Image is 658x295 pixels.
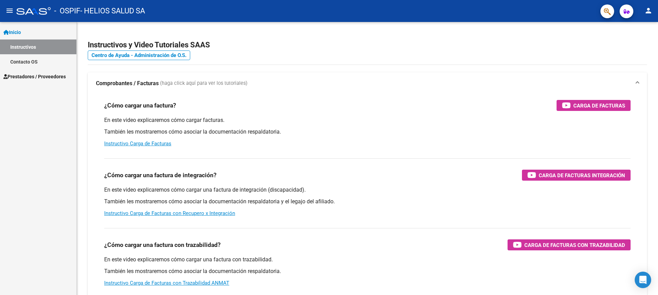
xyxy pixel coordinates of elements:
mat-icon: menu [5,7,14,15]
div: Open Intercom Messenger [635,272,651,288]
h3: ¿Cómo cargar una factura con trazabilidad? [104,240,221,250]
mat-icon: person [644,7,653,15]
button: Carga de Facturas Integración [522,170,631,181]
button: Carga de Facturas con Trazabilidad [508,239,631,250]
p: También les mostraremos cómo asociar la documentación respaldatoria y el legajo del afiliado. [104,198,631,205]
span: Inicio [3,29,21,36]
span: Carga de Facturas con Trazabilidad [524,241,625,249]
p: También les mostraremos cómo asociar la documentación respaldatoria. [104,128,631,136]
span: Carga de Facturas [573,101,625,110]
a: Instructivo Carga de Facturas con Recupero x Integración [104,210,235,216]
h3: ¿Cómo cargar una factura de integración? [104,170,217,180]
span: - OSPIF [54,3,80,19]
strong: Comprobantes / Facturas [96,80,159,87]
h2: Instructivos y Video Tutoriales SAAS [88,38,647,52]
span: (haga click aquí para ver los tutoriales) [160,80,247,87]
span: Prestadores / Proveedores [3,73,66,80]
p: En este video explicaremos cómo cargar una factura con trazabilidad. [104,256,631,263]
button: Carga de Facturas [557,100,631,111]
mat-expansion-panel-header: Comprobantes / Facturas (haga click aquí para ver los tutoriales) [88,72,647,94]
a: Instructivo Carga de Facturas con Trazabilidad ANMAT [104,280,229,286]
p: En este video explicaremos cómo cargar una factura de integración (discapacidad). [104,186,631,194]
span: Carga de Facturas Integración [539,171,625,180]
p: También les mostraremos cómo asociar la documentación respaldatoria. [104,268,631,275]
p: En este video explicaremos cómo cargar facturas. [104,116,631,124]
span: - HELIOS SALUD SA [80,3,145,19]
h3: ¿Cómo cargar una factura? [104,101,176,110]
a: Centro de Ayuda - Administración de O.S. [88,50,190,60]
a: Instructivo Carga de Facturas [104,140,171,147]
